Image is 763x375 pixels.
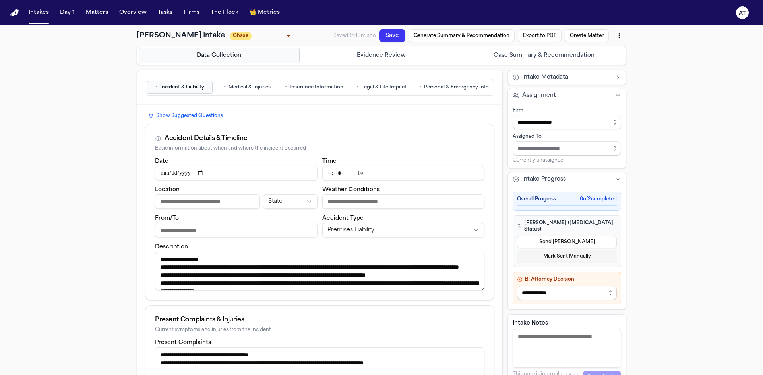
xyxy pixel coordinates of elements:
[517,236,617,248] button: Send [PERSON_NAME]
[116,6,150,20] button: Overview
[155,146,484,152] div: Basic information about when and where the incident occurred
[281,81,347,94] button: Go to Insurance Information
[612,29,626,43] button: More actions
[155,187,180,193] label: Location
[322,215,364,221] label: Accident Type
[137,30,225,41] h1: [PERSON_NAME] Intake
[155,83,158,91] span: •
[285,83,287,91] span: •
[230,30,293,41] div: Update intake status
[155,252,484,290] textarea: Incident description
[508,70,626,85] button: Intake Metadata
[155,6,176,20] button: Tasks
[517,220,617,233] h4: [PERSON_NAME] ([MEDICAL_DATA] Status)
[522,175,566,183] span: Intake Progress
[155,158,168,164] label: Date
[513,329,621,368] textarea: Intake notes
[165,134,247,143] div: Accident Details & Timeline
[145,111,226,121] button: Show Suggested Questions
[155,315,484,325] div: Present Complaints & Injuries
[155,194,260,209] input: Incident location
[517,196,556,202] span: Overall Progress
[419,83,422,91] span: •
[508,88,626,103] button: Assignment
[349,81,414,94] button: Go to Legal & Life Impact
[508,172,626,187] button: Intake Progress
[155,215,179,221] label: From/To
[416,81,492,94] button: Go to Personal & Emergency Info
[301,48,462,63] button: Go to Evidence Review step
[424,84,489,90] span: Personal & Emergency Info
[246,6,283,20] button: crownMetrics
[229,84,271,90] span: Medical & Injuries
[513,107,621,113] div: Firm
[155,244,188,250] label: Description
[83,6,111,20] button: Matters
[356,83,359,91] span: •
[522,92,556,100] span: Assignment
[580,196,617,202] span: 0 of 2 completed
[155,223,318,237] input: From/To destination
[322,166,485,180] input: Incident time
[322,187,380,193] label: Weather Conditions
[147,81,213,94] button: Go to Incident & Liability
[10,9,19,17] img: Finch Logo
[263,194,317,209] button: Incident state
[160,84,204,90] span: Incident & Liability
[139,48,624,63] nav: Intake steps
[322,158,337,164] label: Time
[250,9,256,17] span: crown
[518,29,562,42] button: Export to PDF
[463,48,624,63] button: Go to Case Summary & Recommendation step
[230,32,252,40] span: Chase
[155,340,211,346] label: Present Complaints
[513,157,564,163] span: Currently unassigned
[565,29,609,42] button: Create Matter
[522,73,568,81] span: Intake Metadata
[214,81,280,94] button: Go to Medical & Injuries
[155,166,318,180] input: Incident date
[379,29,405,42] button: Save
[258,9,280,17] span: Metrics
[409,29,515,42] button: Generate Summary & Recommendation
[361,84,407,90] span: Legal & Life Impact
[155,327,484,333] div: Current symptoms and injuries from the incident
[513,141,621,156] input: Assign to staff member
[57,6,78,20] button: Day 1
[207,6,242,20] button: The Flock
[224,83,226,91] span: •
[517,276,617,283] h4: B. Attorney Decision
[25,6,52,20] button: Intakes
[180,6,203,20] button: Firms
[517,250,617,263] button: Mark Sent Manually
[139,48,300,63] button: Go to Data Collection step
[10,9,19,17] a: Home
[513,133,621,140] div: Assigned To
[513,319,621,327] label: Intake Notes
[333,33,376,38] span: Saved 3643m ago
[322,194,485,209] input: Weather conditions
[290,84,343,90] span: Insurance Information
[513,115,621,129] input: Select firm
[739,11,746,16] text: AT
